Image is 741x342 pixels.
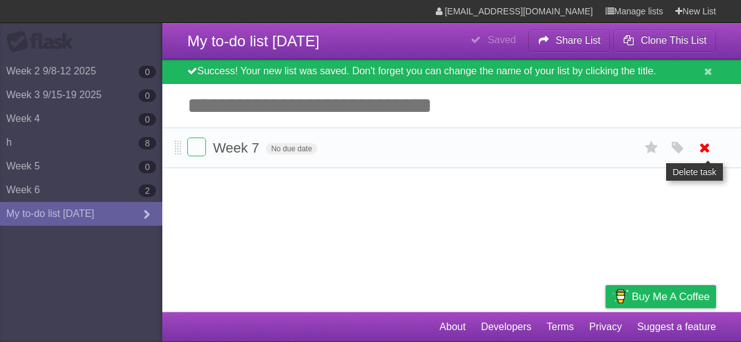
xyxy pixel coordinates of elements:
label: Done [187,138,206,156]
a: Buy me a coffee [606,285,716,308]
a: Privacy [589,315,622,339]
span: Week 7 [213,140,262,156]
button: Clone This List [613,29,716,52]
button: Share List [528,29,611,52]
b: Share List [556,35,601,46]
b: Clone This List [640,35,707,46]
b: 8 [139,137,156,149]
b: 0 [139,66,156,78]
span: No due date [266,143,317,154]
div: Success! Your new list was saved. Don't forget you can change the name of your list by clicking t... [162,59,741,84]
div: Flask [6,31,81,53]
b: 0 [139,113,156,126]
label: Star task [640,138,664,158]
b: Saved [488,34,516,45]
b: 2 [139,184,156,197]
a: Terms [547,315,574,339]
img: Buy me a coffee [612,286,629,307]
b: 0 [139,161,156,173]
b: 0 [139,89,156,102]
span: My to-do list [DATE] [187,33,320,49]
a: About [439,315,466,339]
a: Developers [481,315,531,339]
span: Buy me a coffee [632,286,710,308]
a: Suggest a feature [637,315,716,339]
